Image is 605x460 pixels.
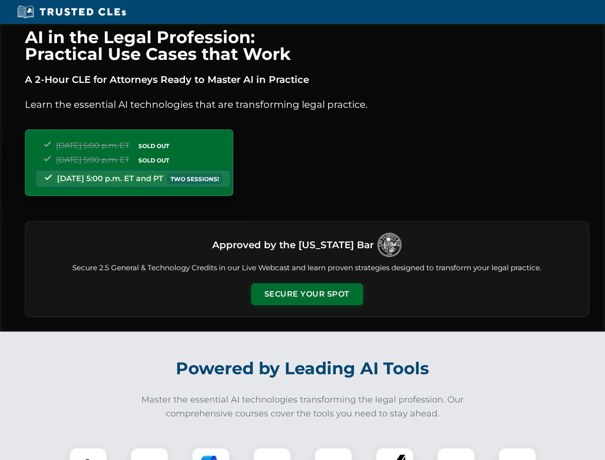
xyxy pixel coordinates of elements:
h2: Powered by Leading AI Tools [37,352,568,385]
span: [DATE] 5:00 p.m. ET [56,155,129,164]
h3: Approved by the [US_STATE] Bar [212,236,374,253]
h1: AI in the Legal Profession: Practical Use Cases that Work [25,29,589,62]
span: [DATE] 5:00 p.m. ET [56,141,129,150]
p: Learn the essential AI technologies that are transforming legal practice. [25,97,589,112]
p: A 2-Hour CLE for Attorneys Ready to Master AI in Practice [25,72,589,87]
p: Secure 2.5 General & Technology Credits in our Live Webcast and learn proven strategies designed ... [37,263,577,274]
span: SOLD OUT [135,141,172,151]
button: Secure Your Spot [251,283,363,305]
p: Master the essential AI technologies transforming the legal profession. Our comprehensive courses... [135,393,470,421]
img: Logo [377,233,401,257]
img: Trusted CLEs [14,5,129,19]
span: SOLD OUT [135,155,172,165]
